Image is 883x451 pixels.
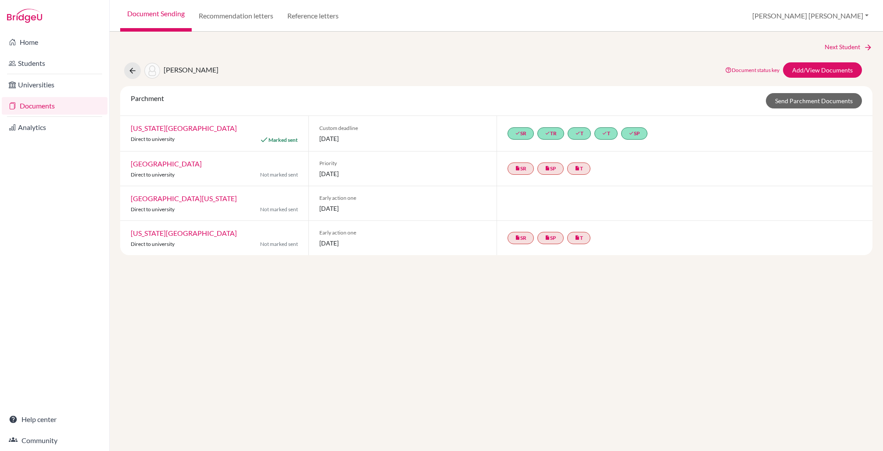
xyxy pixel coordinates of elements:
a: Send Parchment Documents [766,93,862,108]
a: Students [2,54,107,72]
i: done [629,130,634,136]
a: Help center [2,411,107,428]
a: Universities [2,76,107,94]
a: insert_drive_fileSP [537,162,564,175]
i: insert_drive_file [515,235,520,240]
span: Not marked sent [260,206,298,213]
a: doneTR [537,127,564,140]
span: [DATE] [319,134,486,143]
a: [GEOGRAPHIC_DATA] [131,159,202,168]
i: insert_drive_file [545,166,550,171]
span: Direct to university [131,171,175,178]
i: insert_drive_file [575,166,580,171]
a: insert_drive_fileSR [508,162,534,175]
i: insert_drive_file [575,235,580,240]
a: Documents [2,97,107,115]
span: Parchment [131,94,164,102]
a: Analytics [2,119,107,136]
span: Direct to university [131,136,175,142]
i: insert_drive_file [545,235,550,240]
i: done [515,130,520,136]
span: [PERSON_NAME] [164,65,218,74]
i: done [602,130,607,136]
a: [US_STATE][GEOGRAPHIC_DATA] [131,229,237,237]
a: insert_drive_fileSP [537,232,564,244]
span: Priority [319,159,486,167]
span: Early action one [319,229,486,237]
button: [PERSON_NAME] [PERSON_NAME] [748,7,872,24]
span: Early action one [319,194,486,202]
i: done [545,130,550,136]
a: [US_STATE][GEOGRAPHIC_DATA] [131,124,237,132]
span: Not marked sent [260,240,298,248]
span: Custom deadline [319,124,486,132]
span: Not marked sent [260,171,298,179]
img: Bridge-U [7,9,42,23]
a: insert_drive_fileSR [508,232,534,244]
span: [DATE] [319,169,486,178]
a: Home [2,33,107,51]
a: insert_drive_fileT [567,162,590,175]
a: Community [2,432,107,449]
span: Direct to university [131,241,175,247]
span: [DATE] [319,204,486,213]
span: Marked sent [268,137,298,143]
a: doneT [594,127,618,140]
a: doneT [568,127,591,140]
a: [GEOGRAPHIC_DATA][US_STATE] [131,194,237,202]
i: done [575,130,580,136]
a: doneSR [508,127,534,140]
i: insert_drive_file [515,166,520,171]
a: doneSP [621,127,647,140]
a: Document status key [725,67,779,73]
a: Add/View Documents [783,62,862,78]
span: Direct to university [131,206,175,213]
a: Next Student [825,42,872,52]
span: [DATE] [319,238,486,248]
a: insert_drive_fileT [567,232,590,244]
